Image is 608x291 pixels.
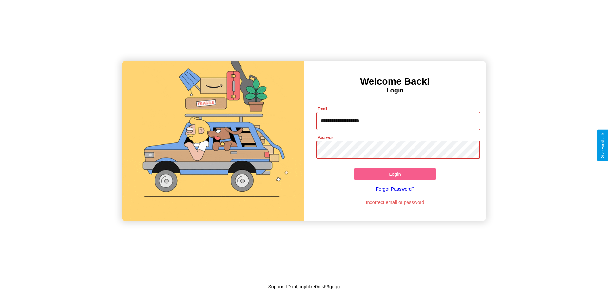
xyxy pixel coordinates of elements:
button: Login [354,168,436,180]
p: Support ID: mfjonybtxe0ms59goqg [268,282,340,291]
label: Email [318,106,327,111]
p: Incorrect email or password [313,198,477,206]
img: gif [122,61,304,221]
h4: Login [304,87,486,94]
label: Password [318,135,334,140]
div: Give Feedback [600,133,605,158]
a: Forgot Password? [313,180,477,198]
h3: Welcome Back! [304,76,486,87]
